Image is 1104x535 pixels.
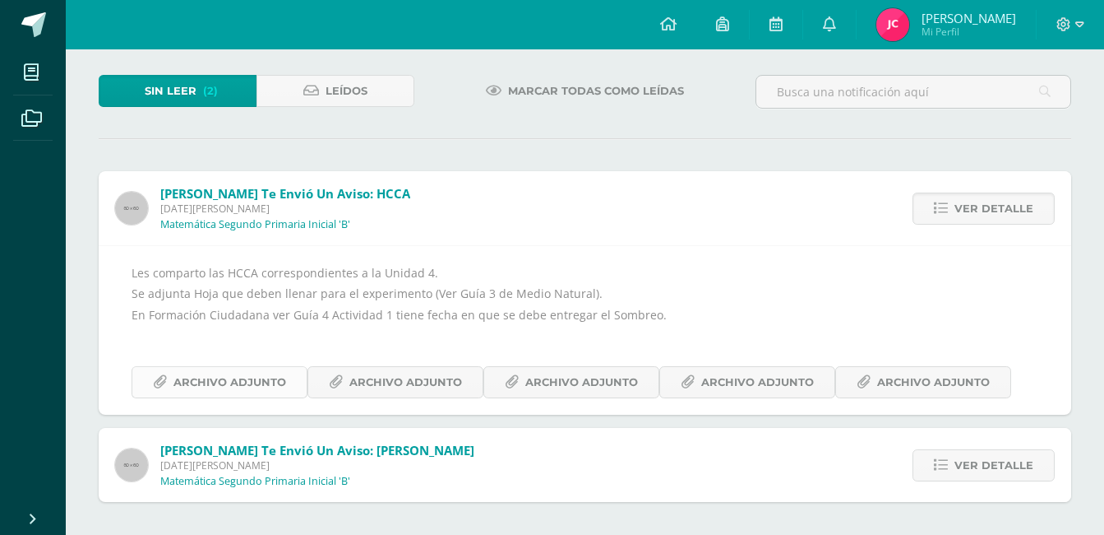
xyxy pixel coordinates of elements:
[508,76,684,106] span: Marcar todas como leídas
[115,192,148,225] img: 60x60
[132,263,1038,398] div: Les comparto las HCCA correspondientes a la Unidad 4. Se adjunta Hoja que deben llenar para el ex...
[483,366,659,398] a: Archivo Adjunto
[876,8,909,41] img: 87496ba8254d5252635189764968a71c.png
[160,442,474,458] span: [PERSON_NAME] te envió un aviso: [PERSON_NAME]
[256,75,414,107] a: Leídos
[160,475,350,488] p: Matemática Segundo Primaria Inicial 'B'
[160,202,410,216] span: [DATE][PERSON_NAME]
[525,367,638,398] span: Archivo Adjunto
[173,367,286,398] span: Archivo Adjunto
[160,458,474,472] span: [DATE][PERSON_NAME]
[132,366,307,398] a: Archivo Adjunto
[349,367,462,398] span: Archivo Adjunto
[877,367,990,398] span: Archivo Adjunto
[701,367,814,398] span: Archivo Adjunto
[145,76,196,106] span: Sin leer
[954,450,1033,481] span: Ver detalle
[115,449,148,481] img: 60x60
[954,193,1033,224] span: Ver detalle
[307,366,483,398] a: Archivo Adjunto
[835,366,1011,398] a: Archivo Adjunto
[160,185,410,202] span: [PERSON_NAME] te envió un aviso: HCCA
[160,218,350,231] p: Matemática Segundo Primaria Inicial 'B'
[922,10,1016,26] span: [PERSON_NAME]
[756,76,1070,108] input: Busca una notificación aquí
[326,76,367,106] span: Leídos
[99,75,256,107] a: Sin leer(2)
[203,76,218,106] span: (2)
[922,25,1016,39] span: Mi Perfil
[659,366,835,398] a: Archivo Adjunto
[465,75,704,107] a: Marcar todas como leídas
